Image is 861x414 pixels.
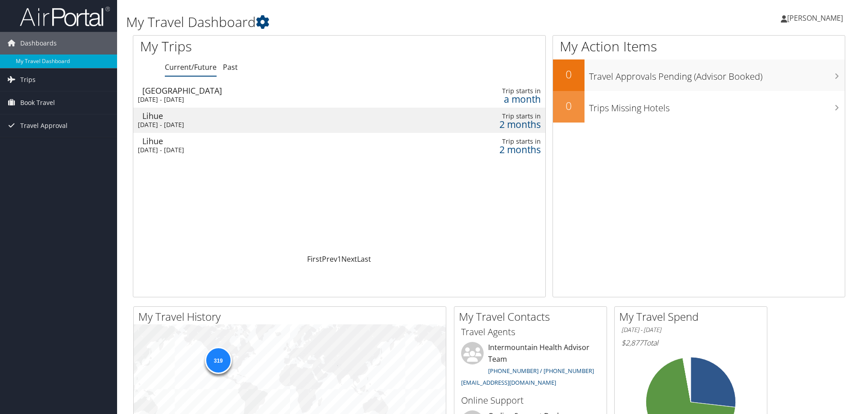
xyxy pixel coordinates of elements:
div: Lihue [142,137,394,145]
a: Next [341,254,357,264]
img: airportal-logo.png [20,6,110,27]
div: 2 months [442,120,541,128]
h3: Trips Missing Hotels [589,97,845,114]
div: [DATE] - [DATE] [138,121,390,129]
a: 1 [337,254,341,264]
a: First [307,254,322,264]
h2: My Travel History [138,309,446,324]
a: 0Travel Approvals Pending (Advisor Booked) [553,59,845,91]
h2: My Travel Contacts [459,309,607,324]
a: Current/Future [165,62,217,72]
h1: My Travel Dashboard [126,13,610,32]
div: [DATE] - [DATE] [138,96,390,104]
h6: [DATE] - [DATE] [621,326,760,334]
div: Lihue [142,112,394,120]
h3: Online Support [461,394,600,407]
span: Trips [20,68,36,91]
h2: 0 [553,98,585,114]
a: Past [223,62,238,72]
h2: 0 [553,67,585,82]
span: Book Travel [20,91,55,114]
a: [EMAIL_ADDRESS][DOMAIN_NAME] [461,378,556,387]
div: Trip starts in [442,112,541,120]
span: $2,877 [621,338,643,348]
a: [PHONE_NUMBER] / [PHONE_NUMBER] [488,367,594,375]
div: Trip starts in [442,137,541,146]
h6: Total [621,338,760,348]
div: 2 months [442,146,541,154]
h3: Travel Agents [461,326,600,338]
h3: Travel Approvals Pending (Advisor Booked) [589,66,845,83]
span: Travel Approval [20,114,68,137]
li: Intermountain Health Advisor Team [457,342,604,390]
div: [DATE] - [DATE] [138,146,390,154]
h2: My Travel Spend [619,309,767,324]
a: Last [357,254,371,264]
div: [GEOGRAPHIC_DATA] [142,86,394,95]
div: Trip starts in [442,87,541,95]
span: Dashboards [20,32,57,55]
h1: My Trips [140,37,367,56]
h1: My Action Items [553,37,845,56]
a: Prev [322,254,337,264]
span: [PERSON_NAME] [787,13,843,23]
div: a month [442,95,541,103]
div: 319 [204,347,231,374]
a: [PERSON_NAME] [781,5,852,32]
a: 0Trips Missing Hotels [553,91,845,123]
